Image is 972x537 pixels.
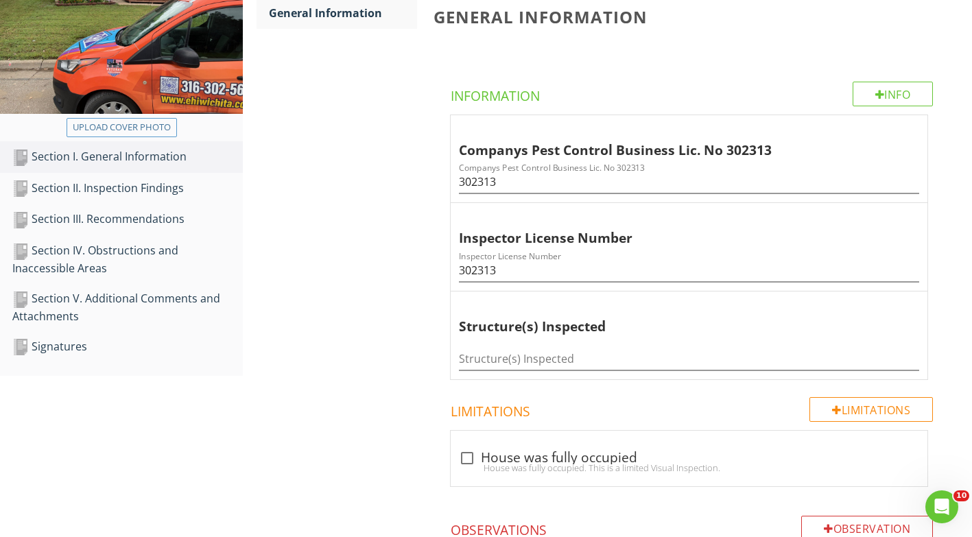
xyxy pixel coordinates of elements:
[459,121,897,160] div: Companys Pest Control Business Lic. No 302313
[459,259,919,282] input: Inspector License Number
[459,297,897,337] div: Structure(s) Inspected
[953,490,969,501] span: 10
[12,290,243,324] div: Section V. Additional Comments and Attachments
[269,5,417,21] div: General Information
[451,397,933,420] h4: Limitations
[809,397,933,422] div: Limitations
[12,211,243,228] div: Section III. Recommendations
[459,462,919,473] div: House was fully occupied. This is a limited Visual Inspection.
[12,242,243,276] div: Section IV. Obstructions and Inaccessible Areas
[459,208,897,248] div: Inspector License Number
[925,490,958,523] iframe: Intercom live chat
[434,8,950,26] h3: General Information
[853,82,934,106] div: Info
[459,171,919,193] input: Companys Pest Control Business Lic. No 302313
[12,148,243,166] div: Section I. General Information
[12,338,243,356] div: Signatures
[67,118,177,137] button: Upload cover photo
[12,180,243,198] div: Section II. Inspection Findings
[73,121,171,134] div: Upload cover photo
[459,348,919,370] input: Structure(s) Inspected
[451,82,933,105] h4: Information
